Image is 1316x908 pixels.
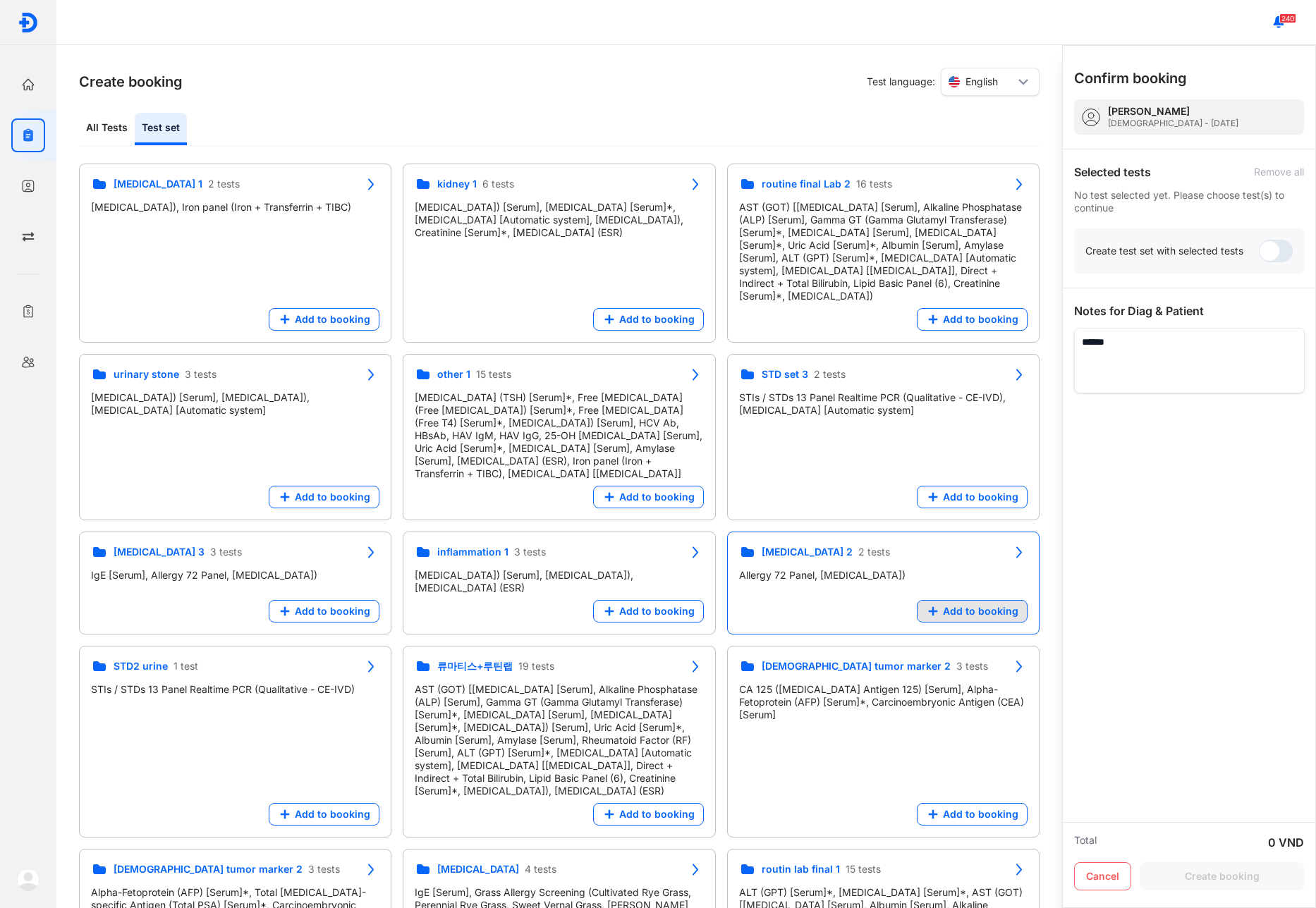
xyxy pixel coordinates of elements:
[762,368,808,381] span: STD set 3
[482,178,514,190] span: 6 tests
[1085,245,1243,257] div: Create test set with selected tests
[518,660,554,673] span: 19 tests
[18,12,39,33] img: logo
[917,803,1028,826] button: Add to booking
[762,660,951,673] span: [DEMOGRAPHIC_DATA] tumor marker 2
[269,486,379,508] button: Add to booking
[91,391,379,417] div: [MEDICAL_DATA]) [Serum], [MEDICAL_DATA]), [MEDICAL_DATA] [Automatic system]
[476,368,511,381] span: 15 tests
[1108,118,1238,129] div: [DEMOGRAPHIC_DATA] - [DATE]
[437,368,470,381] span: other 1
[943,491,1018,503] span: Add to booking
[619,313,695,326] span: Add to booking
[1108,105,1238,118] div: [PERSON_NAME]
[79,113,135,145] div: All Tests
[415,201,703,239] div: [MEDICAL_DATA]) [Serum], [MEDICAL_DATA] [Serum]*, [MEDICAL_DATA] [Automatic system], [MEDICAL_DAT...
[846,863,881,876] span: 15 tests
[308,863,340,876] span: 3 tests
[1074,302,1304,319] div: Notes for Diag & Patient
[208,178,240,190] span: 2 tests
[1074,189,1304,214] div: No test selected yet. Please choose test(s) to continue
[114,178,202,190] span: [MEDICAL_DATA] 1
[593,600,704,622] button: Add to booking
[739,569,1028,582] div: Allergy 72 Panel, [MEDICAL_DATA])
[269,600,379,622] button: Add to booking
[91,569,379,582] div: IgE [Serum], Allergy 72 Panel, [MEDICAL_DATA])
[856,178,892,190] span: 16 tests
[114,863,303,876] span: [DEMOGRAPHIC_DATA] tumor marker 2
[91,683,379,696] div: STIs / STDs 13 Panel Realtime PCR (Qualitative - CE-IVD)
[525,863,556,876] span: 4 tests
[762,863,840,876] span: routin lab final 1
[943,605,1018,618] span: Add to booking
[1074,862,1131,890] button: Cancel
[295,313,370,326] span: Add to booking
[593,308,704,331] button: Add to booking
[17,869,39,891] img: logo
[619,605,695,618] span: Add to booking
[762,546,853,558] span: [MEDICAL_DATA] 2
[917,308,1028,331] button: Add to booking
[739,201,1028,302] div: AST (GOT) [[MEDICAL_DATA] [Serum], Alkaline Phosphatase (ALP) [Serum], Gamma GT (Gamma Glutamyl T...
[295,491,370,503] span: Add to booking
[1074,68,1187,88] h3: Confirm booking
[437,863,519,876] span: [MEDICAL_DATA]
[867,68,1040,96] div: Test language:
[762,178,851,190] span: routine final Lab 2
[79,72,183,92] h3: Create booking
[135,113,187,145] div: Test set
[1140,862,1304,890] button: Create booking
[415,391,703,480] div: [MEDICAL_DATA] (TSH) [Serum]*, Free [MEDICAL_DATA] (Free [MEDICAL_DATA]) [Serum]*, Free [MEDICAL_...
[437,178,477,190] span: kidney 1
[185,368,217,381] span: 3 tests
[437,546,508,558] span: inflammation 1
[593,803,704,826] button: Add to booking
[295,605,370,618] span: Add to booking
[114,660,168,673] span: STD2 urine
[295,808,370,821] span: Add to booking
[858,546,890,558] span: 2 tests
[415,683,703,797] div: AST (GOT) [[MEDICAL_DATA] [Serum], Alkaline Phosphatase (ALP) [Serum], Gamma GT (Gamma Glutamyl T...
[514,546,546,558] span: 3 tests
[1279,13,1296,23] span: 240
[210,546,242,558] span: 3 tests
[91,201,379,214] div: [MEDICAL_DATA]), Iron panel (Iron + Transferrin + TIBC)
[943,808,1018,821] span: Add to booking
[437,660,513,673] span: 류마티스+루틴랩
[956,660,988,673] span: 3 tests
[173,660,198,673] span: 1 test
[814,368,846,381] span: 2 tests
[1074,834,1097,851] div: Total
[269,803,379,826] button: Add to booking
[269,308,379,331] button: Add to booking
[917,486,1028,508] button: Add to booking
[593,486,704,508] button: Add to booking
[739,683,1028,721] div: CA 125 ([MEDICAL_DATA] Antigen 125) [Serum], Alpha-Fetoprotein (AFP) [Serum]*, Carcinoembryonic A...
[114,368,179,381] span: urinary stone
[415,569,703,594] div: [MEDICAL_DATA]) [Serum], [MEDICAL_DATA]), [MEDICAL_DATA] (ESR)
[1074,164,1151,180] div: Selected tests
[114,546,205,558] span: [MEDICAL_DATA] 3
[965,75,998,88] span: English
[917,600,1028,622] button: Add to booking
[619,491,695,503] span: Add to booking
[943,313,1018,326] span: Add to booking
[739,391,1028,417] div: STIs / STDs 13 Panel Realtime PCR (Qualitative - CE-IVD), [MEDICAL_DATA] [Automatic system]
[1268,834,1304,851] div: 0 VND
[1254,166,1304,178] div: Remove all
[619,808,695,821] span: Add to booking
